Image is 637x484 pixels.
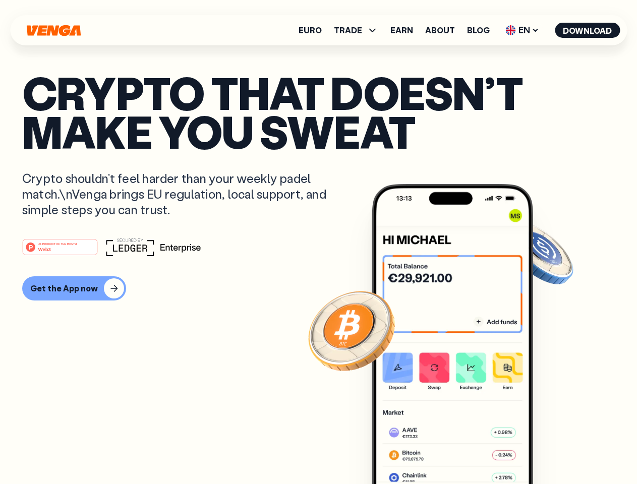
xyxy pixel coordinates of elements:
a: Get the App now [22,276,615,300]
img: flag-uk [505,25,515,35]
a: Euro [299,26,322,34]
button: Get the App now [22,276,126,300]
img: USDC coin [503,217,575,289]
p: Crypto that doesn’t make you sweat [22,73,615,150]
svg: Home [25,25,82,36]
span: EN [502,22,543,38]
a: About [425,26,455,34]
a: Blog [467,26,490,34]
img: Bitcoin [306,285,397,376]
tspan: Web3 [38,246,51,252]
tspan: #1 PRODUCT OF THE MONTH [38,242,77,245]
button: Download [555,23,620,38]
span: TRADE [334,26,362,34]
span: TRADE [334,24,378,36]
p: Crypto shouldn’t feel harder than your weekly padel match.\nVenga brings EU regulation, local sup... [22,170,341,218]
a: Earn [390,26,413,34]
a: #1 PRODUCT OF THE MONTHWeb3 [22,245,98,258]
div: Get the App now [30,283,98,293]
